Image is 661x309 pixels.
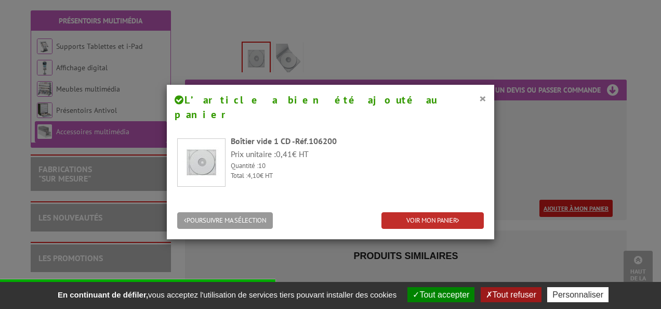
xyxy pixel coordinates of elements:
button: Personnaliser (fenêtre modale) [547,287,609,302]
button: Tout accepter [407,287,474,302]
span: vous acceptez l'utilisation de services tiers pouvant installer des cookies [52,290,402,299]
span: 4,10 [247,171,260,180]
span: 0,41 [276,149,292,159]
div: Boîtier vide 1 CD - [231,135,484,147]
h4: L’article a bien été ajouté au panier [175,93,486,122]
p: Prix unitaire : € HT [231,148,484,160]
strong: En continuant de défiler, [58,290,148,299]
p: Total : € HT [231,171,484,181]
button: Tout refuser [481,287,541,302]
a: VOIR MON PANIER [381,212,484,229]
button: POURSUIVRE MA SÉLECTION [177,212,273,229]
span: 10 [258,161,266,170]
button: × [479,92,486,105]
p: Quantité : [231,161,484,171]
span: Réf.106200 [295,136,337,146]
